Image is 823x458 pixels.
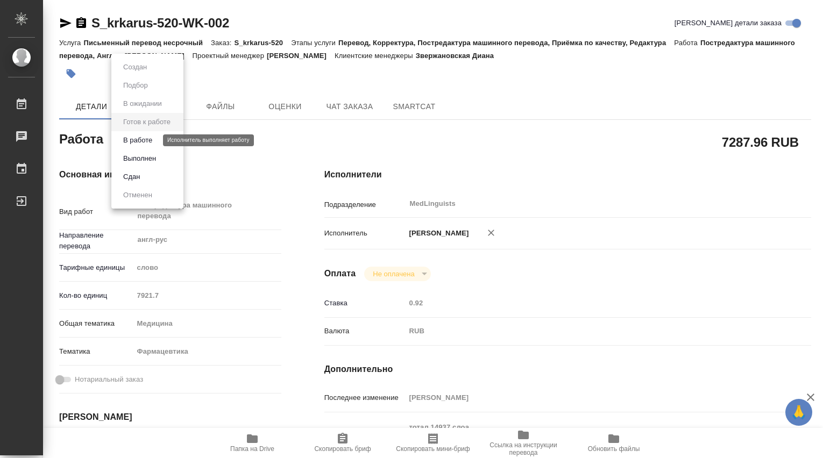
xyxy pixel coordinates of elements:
button: Отменен [120,189,155,201]
button: Подбор [120,80,151,91]
button: Создан [120,61,150,73]
button: В ожидании [120,98,165,110]
button: Готов к работе [120,116,174,128]
button: Выполнен [120,153,159,164]
button: Сдан [120,171,143,183]
button: В работе [120,134,155,146]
